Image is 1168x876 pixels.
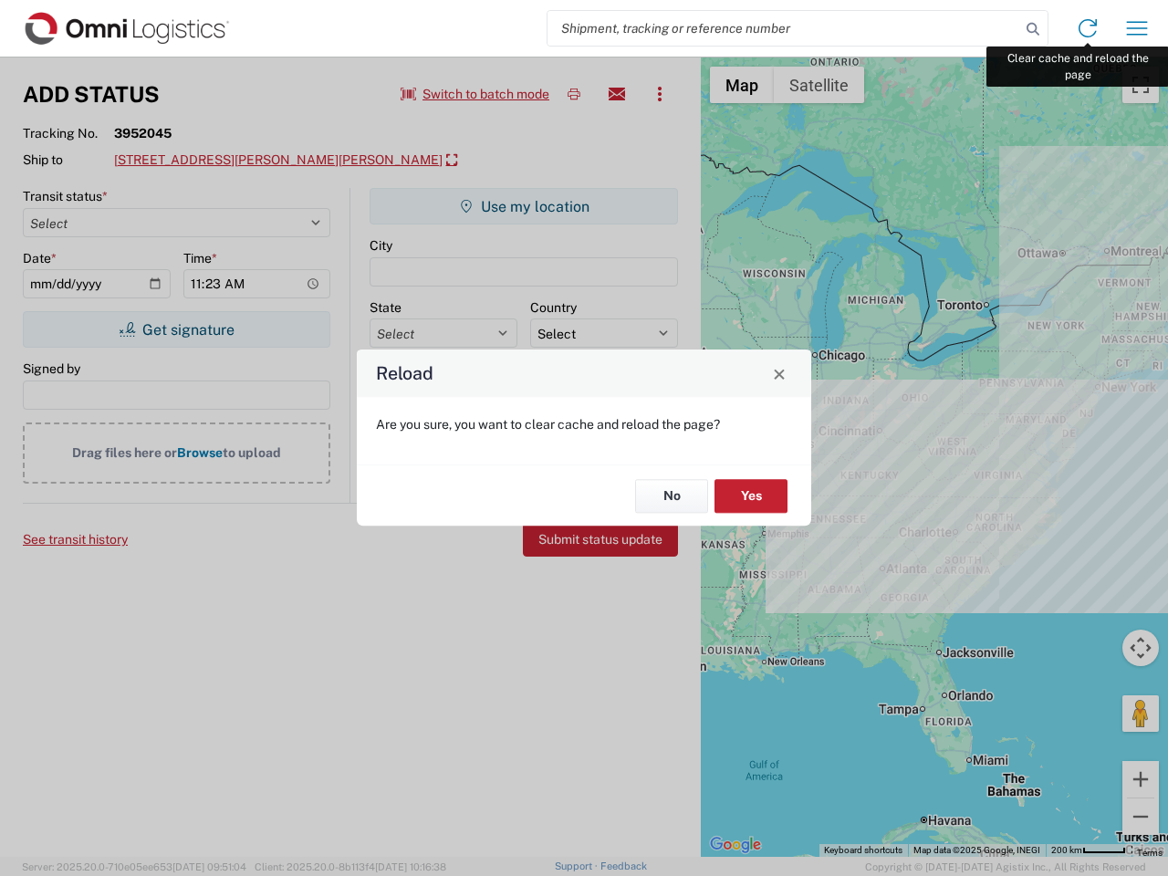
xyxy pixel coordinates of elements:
h4: Reload [376,360,433,387]
button: Close [766,360,792,386]
button: Yes [714,479,787,513]
button: No [635,479,708,513]
input: Shipment, tracking or reference number [547,11,1020,46]
p: Are you sure, you want to clear cache and reload the page? [376,416,792,433]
